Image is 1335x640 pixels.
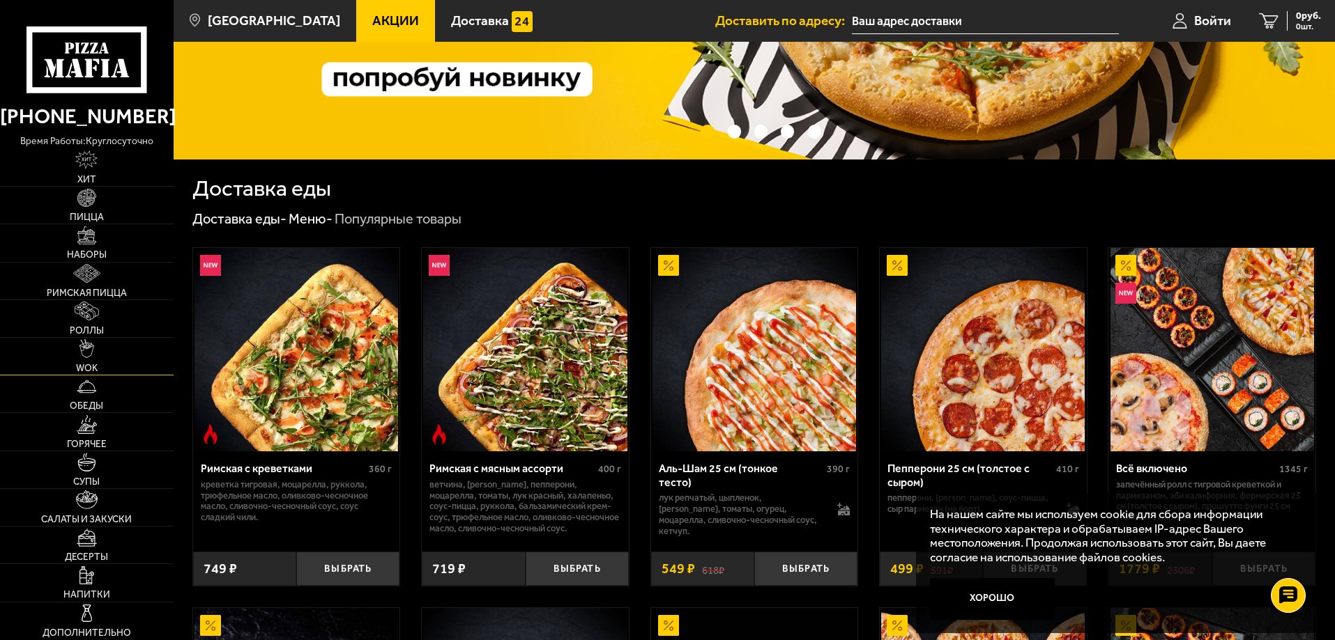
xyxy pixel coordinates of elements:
button: точки переключения [701,125,714,138]
span: Хит [77,175,96,185]
img: Акционный [658,255,679,276]
img: Акционный [658,615,679,636]
span: WOK [76,364,98,373]
button: точки переключения [808,125,821,138]
a: Доставка еды- [192,210,287,227]
span: 400 г [598,463,621,475]
button: точки переключения [754,125,768,138]
span: Доставить по адресу: [715,14,852,27]
img: Новинка [1115,283,1136,304]
a: АкционныйНовинкаВсё включено [1108,248,1315,451]
span: Акции [372,14,419,27]
span: Салаты и закуски [41,515,132,524]
div: Популярные товары [335,210,461,228]
span: 410 г [1056,463,1079,475]
p: лук репчатый, цыпленок, [PERSON_NAME], томаты, огурец, моцарелла, сливочно-чесночный соус, кетчуп. [659,492,824,537]
span: Дополнительно [43,628,131,638]
h1: Доставка еды [192,178,331,200]
span: Десерты [65,552,108,562]
span: 499 ₽ [890,562,924,576]
span: Обеды [70,401,103,411]
img: Острое блюдо [200,424,221,445]
a: НовинкаОстрое блюдоРимская с креветками [193,248,400,451]
span: Доставка [451,14,509,27]
button: Выбрать [526,552,629,586]
button: Выбрать [296,552,399,586]
a: Меню- [289,210,333,227]
img: Акционный [887,615,908,636]
span: Римская пицца [47,288,127,298]
img: Римская с креветками [194,248,398,451]
img: Пепперони 25 см (толстое с сыром) [881,248,1085,451]
p: креветка тигровая, моцарелла, руккола, трюфельное масло, оливково-чесночное масло, сливочно-чесно... [201,479,392,524]
div: Римская с мясным ассорти [429,462,595,475]
s: 618 ₽ [702,562,724,576]
div: Пепперони 25 см (толстое с сыром) [887,462,1053,488]
img: Римская с мясным ассорти [423,248,627,451]
input: Ваш адрес доставки [852,8,1119,34]
img: Всё включено [1111,248,1314,451]
p: На нашем сайте мы используем cookie для сбора информации технического характера и обрабатываем IP... [930,507,1295,565]
div: Аль-Шам 25 см (тонкое тесто) [659,462,824,488]
p: Запечённый ролл с тигровой креветкой и пармезаном, Эби Калифорния, Фермерская 25 см (толстое с сы... [1116,479,1308,524]
span: 360 г [369,463,392,475]
div: Римская с креветками [201,462,366,475]
span: Пицца [70,212,104,222]
span: Горячее [67,439,107,449]
span: 549 ₽ [662,562,695,576]
a: АкционныйАль-Шам 25 см (тонкое тесто) [651,248,858,451]
img: Новинка [429,255,450,276]
span: 0 руб. [1296,11,1321,21]
span: Супы [73,477,100,487]
button: точки переключения [728,125,741,138]
span: 0 шт. [1296,22,1321,31]
img: Акционный [887,255,908,276]
p: пепперони, [PERSON_NAME], соус-пицца, сыр пармезан (на борт). [887,492,1053,515]
p: ветчина, [PERSON_NAME], пепперони, моцарелла, томаты, лук красный, халапеньо, соус-пицца, руккола... [429,479,621,535]
span: Напитки [63,590,110,600]
img: Акционный [1115,255,1136,276]
span: Наборы [67,250,107,260]
img: Аль-Шам 25 см (тонкое тесто) [653,248,856,451]
span: 719 ₽ [432,562,466,576]
a: АкционныйПепперони 25 см (толстое с сыром) [880,248,1087,451]
img: Новинка [200,255,221,276]
img: Акционный [200,615,221,636]
span: 1345 г [1279,463,1308,475]
span: 390 г [827,463,850,475]
span: Войти [1194,14,1231,27]
img: Острое блюдо [429,424,450,445]
span: Роллы [70,326,104,336]
div: Всё включено [1116,462,1276,475]
button: Хорошо [930,578,1055,620]
button: точки переключения [781,125,794,138]
span: 749 ₽ [204,562,237,576]
a: НовинкаОстрое блюдоРимская с мясным ассорти [422,248,629,451]
img: 15daf4d41897b9f0e9f617042186c801.svg [512,11,533,32]
span: [GEOGRAPHIC_DATA] [208,14,340,27]
button: Выбрать [754,552,857,586]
